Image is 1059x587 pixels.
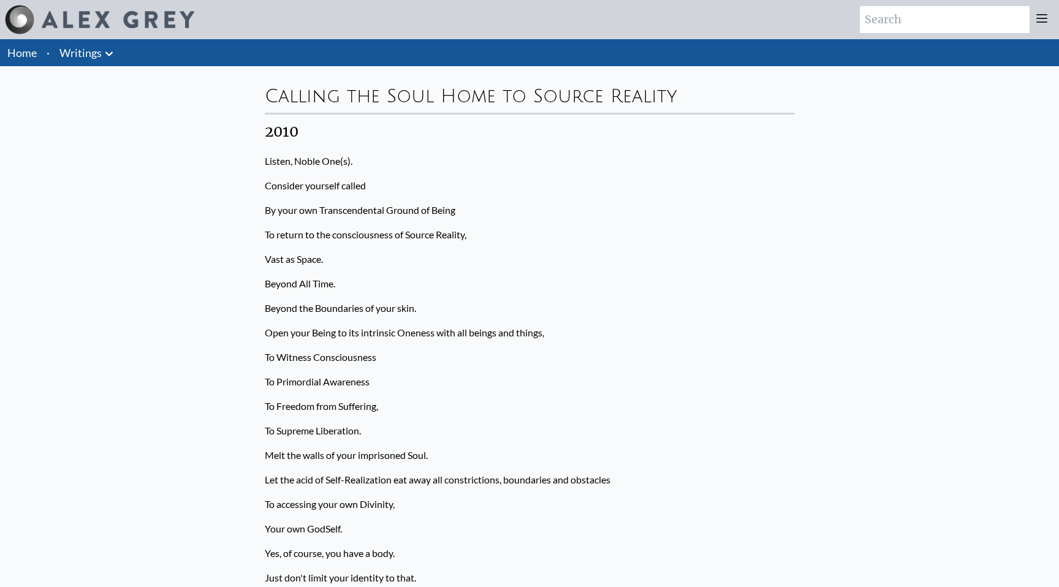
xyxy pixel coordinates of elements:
[265,320,794,345] p: Open your Being to its intrinsic Oneness with all beings and things,
[265,443,794,468] p: Melt the walls of your imprisoned Soul.
[42,39,55,66] li: ·
[7,46,37,59] a: Home
[265,76,794,113] div: Calling the Soul Home to Source Reality
[265,468,794,492] p: Let the acid of Self-Realization eat away all constrictions, boundaries and obstacles
[265,149,794,173] p: Listen, Noble One(s).
[59,44,102,61] a: Writings
[265,369,794,394] p: To Primordial Awareness
[265,492,794,517] p: To accessing your own Divinity,
[265,173,794,198] p: Consider yourself called
[265,122,794,142] div: 2010
[265,541,794,566] p: Yes, of course, you have a body.
[265,247,794,271] p: Vast as Space.
[265,296,794,320] p: Beyond the Boundaries of your skin.
[265,345,794,369] p: To Witness Consciousness
[860,6,1030,33] input: Search
[265,418,794,443] p: To Supreme Liberation.
[265,271,794,296] p: Beyond All Time.
[265,394,794,418] p: To Freedom from Suffering,
[265,517,794,541] p: Your own GodSelf.
[265,198,794,222] p: By your own Transcendental Ground of Being
[265,222,794,247] p: To return to the consciousness of Source Reality,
